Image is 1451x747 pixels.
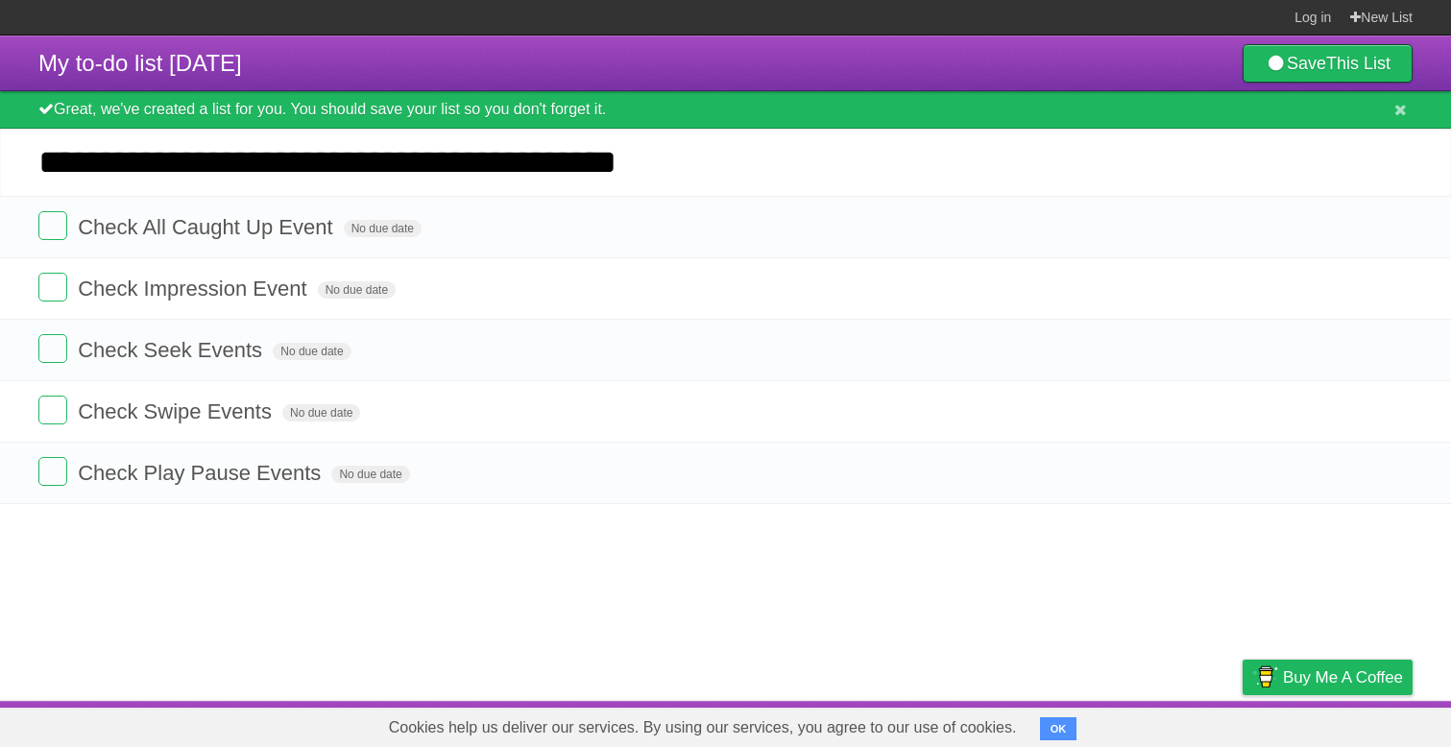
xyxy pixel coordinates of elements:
span: Check Swipe Events [78,399,277,423]
span: Check Seek Events [78,338,267,362]
span: No due date [344,220,422,237]
img: Buy me a coffee [1252,661,1278,693]
a: Terms [1152,706,1195,742]
span: No due date [331,466,409,483]
a: SaveThis List [1243,44,1413,83]
label: Done [38,334,67,363]
button: OK [1040,717,1077,740]
span: No due date [273,343,351,360]
span: Check Play Pause Events [78,461,326,485]
span: Check All Caught Up Event [78,215,337,239]
a: Buy me a coffee [1243,660,1413,695]
label: Done [38,396,67,424]
span: Check Impression Event [78,277,311,301]
span: No due date [282,404,360,422]
b: This List [1326,54,1391,73]
a: Suggest a feature [1292,706,1413,742]
a: Privacy [1218,706,1268,742]
label: Done [38,273,67,301]
span: Cookies help us deliver our services. By using our services, you agree to our use of cookies. [370,709,1036,747]
span: My to-do list [DATE] [38,50,242,76]
a: Developers [1051,706,1128,742]
span: No due date [318,281,396,299]
a: About [987,706,1028,742]
span: Buy me a coffee [1283,661,1403,694]
label: Done [38,211,67,240]
label: Done [38,457,67,486]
